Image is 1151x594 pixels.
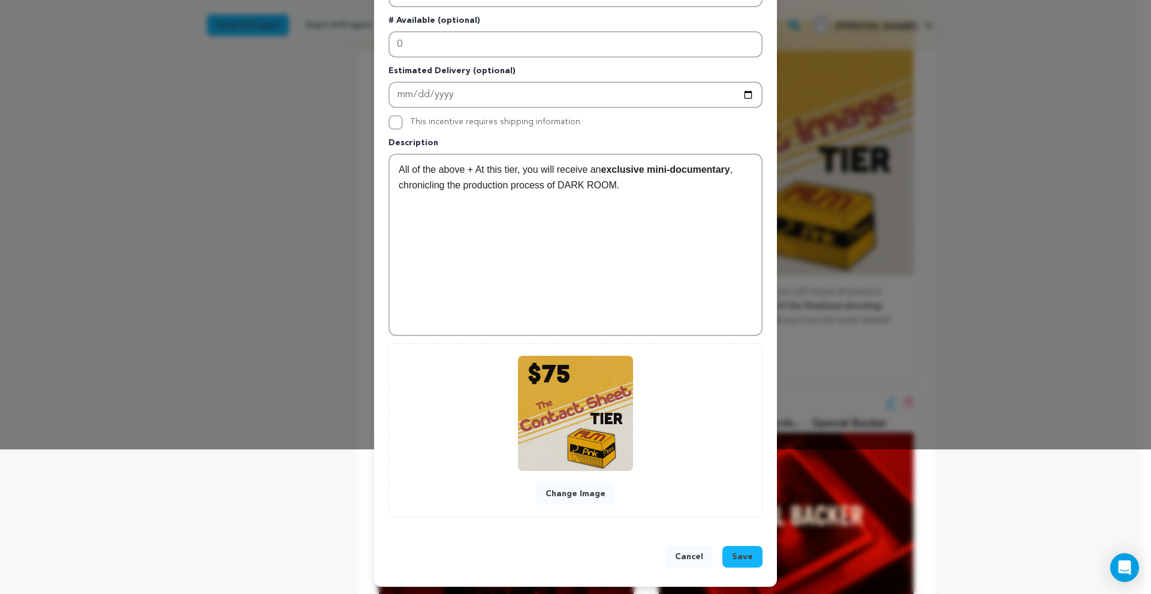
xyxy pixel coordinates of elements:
[388,137,763,154] p: Description
[601,164,730,175] strong: exclusive mini-documentary
[536,483,615,505] button: Change Image
[722,546,763,568] button: Save
[410,118,580,126] label: This incentive requires shipping information
[732,551,753,563] span: Save
[1110,553,1139,582] div: Open Intercom Messenger
[399,162,752,193] p: All of the above + At this tier, you will receive an , chronicling the production process of DARK...
[388,31,763,58] input: Enter number available
[388,82,763,108] input: Enter Estimated Delivery
[388,65,763,82] p: Estimated Delivery (optional)
[388,14,763,31] p: # Available (optional)
[665,546,713,568] button: Cancel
